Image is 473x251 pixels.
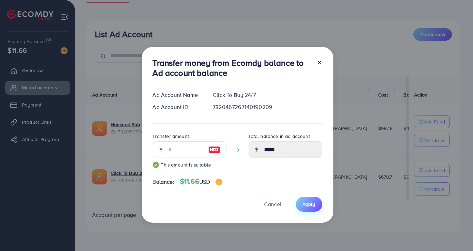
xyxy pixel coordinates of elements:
img: guide [153,162,159,168]
h3: Transfer money from Ecomdy balance to Ad account balance [153,58,311,78]
span: Balance: [153,178,174,186]
div: Ad Account Name [147,91,208,99]
div: Click To Buy 24/7 [207,91,328,99]
button: Apply [296,197,322,212]
span: Cancel [264,200,282,208]
button: Cancel [256,197,290,212]
label: Transfer amount [153,133,189,140]
span: USD [199,178,210,185]
small: This amount is suitable [153,161,227,168]
span: Apply [303,201,315,208]
img: image [215,179,222,185]
label: Total balance in ad account [249,133,310,140]
div: 7320467267140190209 [207,103,328,111]
div: Ad Account ID [147,103,208,111]
img: image [208,145,221,154]
iframe: Chat [444,220,468,246]
h4: $11.66 [180,177,222,186]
